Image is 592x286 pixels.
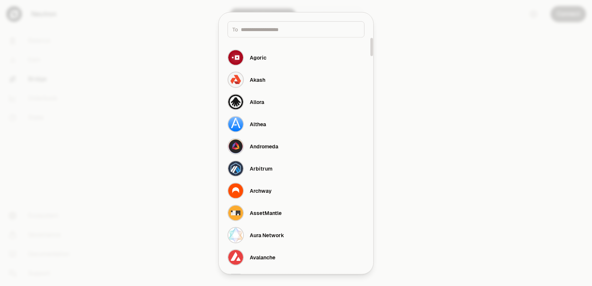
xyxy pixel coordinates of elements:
[228,71,244,88] img: Akash Logo
[250,98,264,105] div: Allora
[250,54,266,61] div: Agoric
[228,116,244,132] img: Althea Logo
[232,26,238,33] span: To
[223,202,369,224] button: AssetMantle LogoAssetMantle
[223,179,369,202] button: Archway LogoArchway
[223,46,369,68] button: Agoric LogoAgoric
[228,160,244,176] img: Arbitrum Logo
[228,249,244,265] img: Avalanche Logo
[223,91,369,113] button: Allora LogoAllora
[250,120,266,128] div: Althea
[228,182,244,199] img: Archway Logo
[223,157,369,179] button: Arbitrum LogoArbitrum
[223,113,369,135] button: Althea LogoAlthea
[228,227,244,243] img: Aura Network Logo
[250,165,272,172] div: Arbitrum
[250,187,272,194] div: Archway
[228,94,244,110] img: Allora Logo
[223,135,369,157] button: Andromeda LogoAndromeda
[223,68,369,91] button: Akash LogoAkash
[223,246,369,268] button: Avalanche LogoAvalanche
[250,76,265,83] div: Akash
[250,253,275,261] div: Avalanche
[250,231,284,239] div: Aura Network
[228,205,244,221] img: AssetMantle Logo
[250,209,282,216] div: AssetMantle
[250,142,278,150] div: Andromeda
[223,224,369,246] button: Aura Network LogoAura Network
[228,138,244,154] img: Andromeda Logo
[228,49,244,65] img: Agoric Logo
